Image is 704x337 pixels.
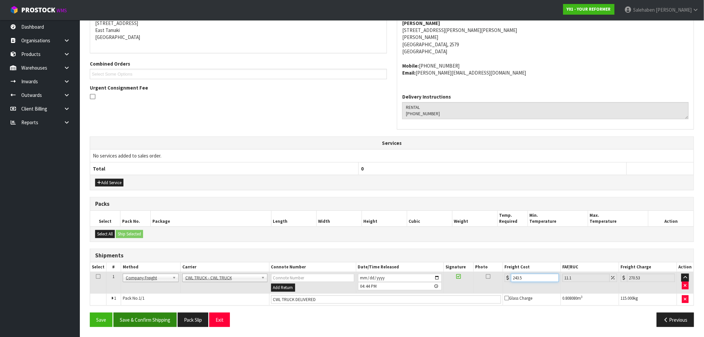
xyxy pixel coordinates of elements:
label: Delivery Instructions [402,93,451,100]
span: Company Freight [126,274,170,282]
th: Weight [452,211,497,226]
button: Add Service [95,179,123,187]
span: ProStock [21,6,55,14]
span: CWL TRUCK - CWL TRUCK [185,274,259,282]
h3: Packs [95,201,689,207]
th: Width [316,211,362,226]
span: [PERSON_NAME] [656,7,692,13]
button: Ship Selected [116,230,143,238]
button: Save [90,313,112,327]
strong: [PERSON_NAME] [402,20,440,26]
td: kg [619,293,677,305]
span: 1 [112,274,114,279]
th: Carrier [180,262,269,272]
strong: Y01 - YOUR REFORMER [567,6,611,12]
label: Combined Orders [90,60,130,67]
th: Action [648,211,694,226]
th: Cubic [407,211,452,226]
th: Select [90,211,120,226]
input: Freight Charge [627,274,675,282]
span: 115.000 [621,295,634,301]
th: Freight Charge [619,262,677,272]
th: Min. Temperature [528,211,588,226]
img: cube-alt.png [10,6,18,14]
a: Y01 - YOUR REFORMER [563,4,615,15]
small: WMS [57,7,67,14]
td: m [561,293,619,305]
td: Pack No. [121,293,269,305]
th: Date/Time Released [356,262,444,272]
th: Pack No. [120,211,151,226]
th: Services [90,137,694,150]
th: Action [677,262,694,272]
label: Urgent Consignment Fee [90,84,148,91]
th: FAF/RUC [561,262,619,272]
th: Freight Cost [503,262,561,272]
input: Freight Adjustment [563,274,610,282]
span: 0 [361,166,364,172]
span: Salehaben [633,7,655,13]
button: Previous [657,313,694,327]
th: Photo [473,262,503,272]
th: Length [271,211,316,226]
span: 1/1 [139,295,144,301]
button: Pack Slip [178,313,208,327]
button: Select All [95,230,115,238]
th: Package [150,211,271,226]
th: Temp. Required [497,211,528,226]
td: No services added to sales order. [90,150,694,162]
th: Height [362,211,407,226]
span: Glass Charge [505,295,533,301]
input: Freight Cost [511,274,559,282]
th: Total [90,162,358,175]
strong: mobile [402,63,419,69]
address: [STREET_ADDRESS] East Tamaki [GEOGRAPHIC_DATA] [95,12,382,41]
input: Connote Number [271,295,501,304]
th: # [106,262,121,272]
address: [STREET_ADDRESS][PERSON_NAME][PERSON_NAME] [PERSON_NAME] [GEOGRAPHIC_DATA], 2579 [GEOGRAPHIC_DATA] [402,12,689,55]
sup: 3 [581,295,583,299]
th: Method [121,262,180,272]
strong: email [402,70,416,76]
button: Add Return [271,284,295,292]
input: Connote Number [271,274,354,282]
th: Signature [444,262,474,272]
span: 0.808080 [563,295,578,301]
address: [PHONE_NUMBER] [PERSON_NAME][EMAIL_ADDRESS][DOMAIN_NAME] [402,62,689,77]
h3: Shipments [95,252,689,259]
button: Exit [209,313,230,327]
span: 1 [114,295,116,301]
th: Select [90,262,106,272]
th: Connote Number [269,262,356,272]
button: Save & Confirm Shipping [113,313,177,327]
th: Max. Temperature [588,211,648,226]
